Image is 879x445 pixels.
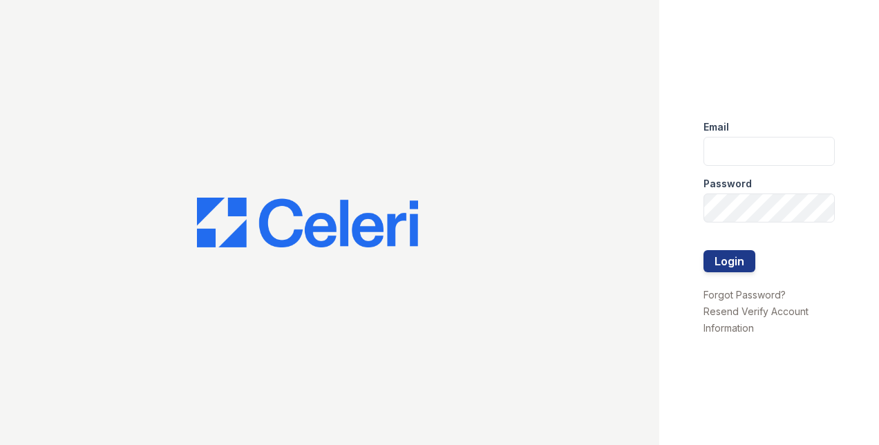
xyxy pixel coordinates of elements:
img: CE_Logo_Blue-a8612792a0a2168367f1c8372b55b34899dd931a85d93a1a3d3e32e68fde9ad4.png [197,198,418,247]
a: Resend Verify Account Information [703,305,809,334]
button: Login [703,250,755,272]
a: Forgot Password? [703,289,786,301]
label: Email [703,120,729,134]
label: Password [703,177,752,191]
